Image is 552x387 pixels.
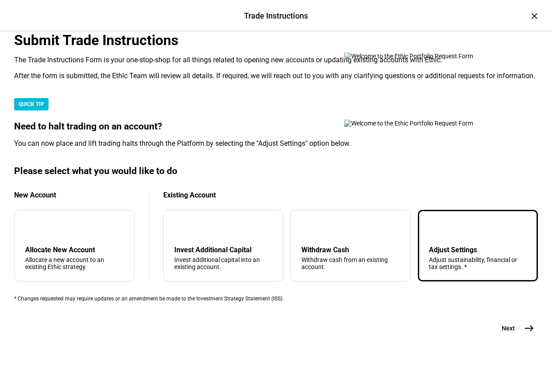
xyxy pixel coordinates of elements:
[27,223,38,233] mat-icon: add
[174,246,272,254] div: Invest Additional Capital
[303,223,314,233] mat-icon: arrow_upward
[502,324,515,333] span: Next
[176,223,187,233] mat-icon: arrow_downward
[163,191,538,199] div: Existing Account
[344,120,501,127] img: Welcome to the Ethic Portfolio Request Form
[14,296,538,302] div: * Changes requested may require updates or an amendment be made to the Investment Strategy Statem...
[14,166,538,177] div: Please select what you would like to do
[429,256,527,270] div: Adjust sustainability, financial or tax settings. *
[344,53,501,60] img: Welcome to the Ethic Portfolio Request Form
[14,121,538,132] div: Need to halt trading on an account?
[14,72,538,80] div: After the form is submitted, the Ethic Team will review all details. If required, we will reach o...
[429,246,527,254] div: Adjust Settings
[244,10,308,22] div: Trade Instructions
[14,191,135,199] div: New Account
[14,139,538,148] div: You can now place and lift trading halts through the Platform by selecting the "Adjust Settings" ...
[301,256,399,270] div: Withdraw cash from an existing account.
[301,246,399,254] div: Withdraw Cash
[14,98,49,110] div: QUICK TIP
[429,221,443,235] mat-icon: tune
[527,9,541,23] div: ×
[491,319,538,337] button: Next
[14,32,538,49] div: Submit Trade Instructions
[25,256,124,270] div: Allocate a new account to an existing Ethic strategy.
[524,323,534,334] mat-icon: east
[14,56,538,64] div: The Trade Instructions Form is your one-stop-shop for all things related to opening new accounts ...
[174,256,272,270] div: Invest additional capital into an existing account.
[25,246,124,254] div: Allocate New Account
